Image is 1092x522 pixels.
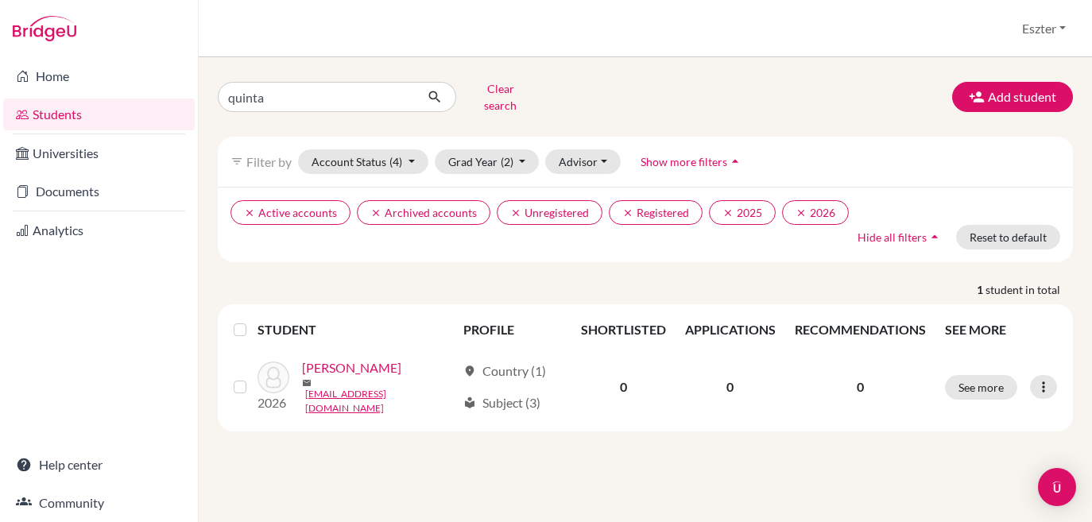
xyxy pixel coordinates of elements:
p: 0 [795,377,926,396]
a: Analytics [3,215,195,246]
span: Hide all filters [858,230,927,244]
i: clear [244,207,255,218]
span: (2) [501,155,513,168]
i: clear [796,207,807,218]
i: clear [622,207,633,218]
button: Clear search [456,76,544,118]
td: 0 [571,349,676,425]
span: student in total [986,281,1073,298]
i: filter_list [230,155,243,168]
th: STUDENT [258,311,455,349]
a: [EMAIL_ADDRESS][DOMAIN_NAME] [305,387,457,416]
button: Eszter [1015,14,1073,44]
i: arrow_drop_up [727,153,743,169]
span: local_library [463,396,476,409]
span: Show more filters [641,155,727,168]
button: clearUnregistered [497,200,602,225]
i: clear [370,207,381,218]
th: SHORTLISTED [571,311,676,349]
td: 0 [676,349,785,425]
button: clear2025 [709,200,776,225]
th: SEE MORE [935,311,1067,349]
span: Filter by [246,154,292,169]
a: [PERSON_NAME] [302,358,401,377]
span: mail [302,378,312,388]
img: Quintavalle, Fabio [258,362,289,393]
p: 2026 [258,393,289,412]
th: APPLICATIONS [676,311,785,349]
a: Documents [3,176,195,207]
button: Account Status(4) [298,149,428,174]
input: Find student by name... [218,82,415,112]
button: Grad Year(2) [435,149,540,174]
button: See more [945,375,1017,400]
div: Country (1) [463,362,546,381]
a: Home [3,60,195,92]
th: RECOMMENDATIONS [785,311,935,349]
a: Universities [3,137,195,169]
span: location_on [463,365,476,377]
span: (4) [389,155,402,168]
i: arrow_drop_up [927,229,943,245]
a: Community [3,487,195,519]
a: Help center [3,449,195,481]
button: clearRegistered [609,200,703,225]
th: PROFILE [454,311,571,349]
a: Students [3,99,195,130]
button: Reset to default [956,225,1060,249]
button: Advisor [545,149,621,174]
button: clearActive accounts [230,200,350,225]
img: Bridge-U [13,16,76,41]
button: Show more filtersarrow_drop_up [627,149,757,174]
i: clear [510,207,521,218]
div: Subject (3) [463,393,540,412]
button: Add student [952,82,1073,112]
div: Open Intercom Messenger [1038,468,1076,506]
button: clear2026 [782,200,849,225]
strong: 1 [977,281,986,298]
button: Hide all filtersarrow_drop_up [844,225,956,249]
button: clearArchived accounts [357,200,490,225]
i: clear [722,207,734,218]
